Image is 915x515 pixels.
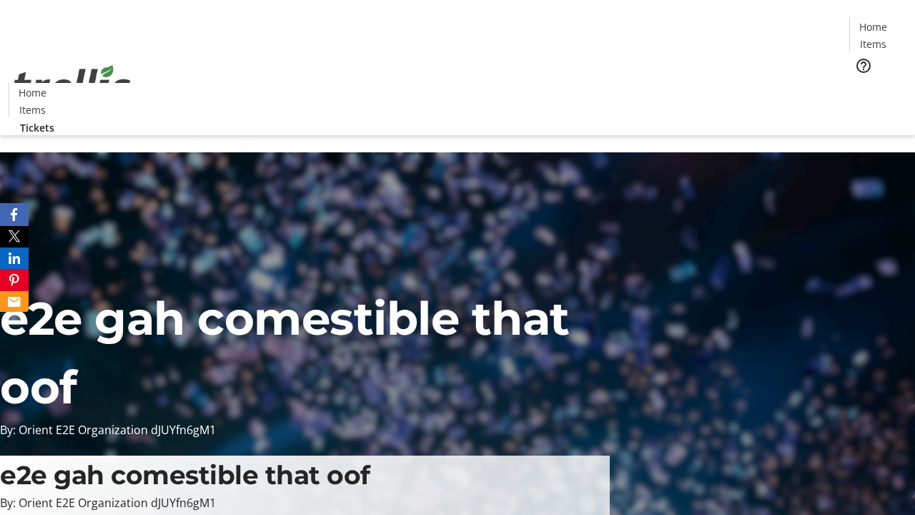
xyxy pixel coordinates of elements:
a: Tickets [9,120,66,135]
a: Home [9,85,55,100]
a: Items [9,102,55,117]
img: Orient E2E Organization dJUYfn6gM1's Logo [9,49,136,121]
span: Home [19,85,46,100]
button: Help [849,51,878,80]
span: Items [860,36,886,51]
a: Items [850,36,896,51]
a: Home [850,19,896,34]
span: Tickets [861,83,895,98]
span: Tickets [20,120,54,135]
a: Tickets [849,83,906,98]
span: Home [859,19,887,34]
span: Items [19,102,46,117]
